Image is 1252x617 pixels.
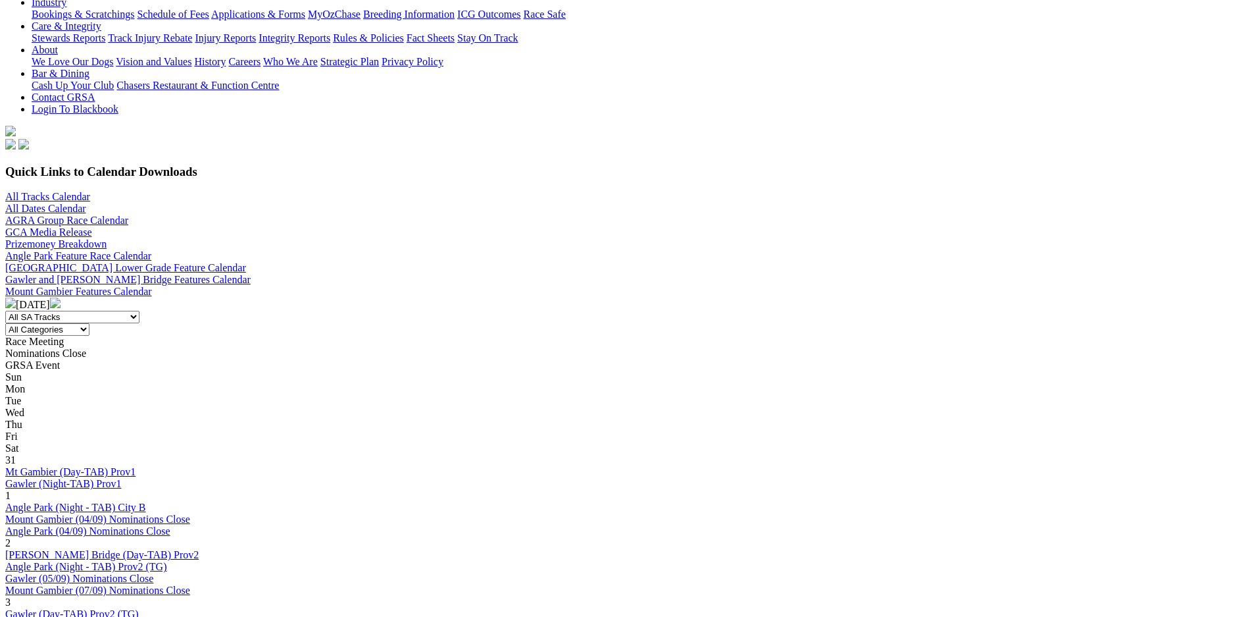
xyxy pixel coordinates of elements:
a: Fact Sheets [407,32,455,43]
img: chevron-left-pager-white.svg [5,298,16,308]
a: Gawler and [PERSON_NAME] Bridge Features Calendar [5,274,251,285]
a: Angle Park (04/09) Nominations Close [5,525,170,537]
a: History [194,56,226,67]
a: Bar & Dining [32,68,89,79]
a: Gawler (05/09) Nominations Close [5,573,153,584]
div: Wed [5,407,1247,419]
a: Who We Are [263,56,318,67]
a: Privacy Policy [382,56,443,67]
a: Gawler (Night-TAB) Prov1 [5,478,121,489]
a: Chasers Restaurant & Function Centre [116,80,279,91]
a: [GEOGRAPHIC_DATA] Lower Grade Feature Calendar [5,262,246,273]
div: Sun [5,371,1247,383]
a: Angle Park Feature Race Calendar [5,250,151,261]
a: Angle Park (Night - TAB) City B [5,502,146,513]
a: Prizemoney Breakdown [5,238,107,250]
a: About [32,44,58,55]
div: [DATE] [5,298,1247,311]
a: Cash Up Your Club [32,80,114,91]
a: Schedule of Fees [137,9,209,20]
a: Vision and Values [116,56,191,67]
a: Mount Gambier (07/09) Nominations Close [5,585,190,596]
img: twitter.svg [18,139,29,149]
a: Race Safe [523,9,565,20]
a: Login To Blackbook [32,103,118,115]
a: Injury Reports [195,32,256,43]
div: Bar & Dining [32,80,1247,92]
a: Strategic Plan [320,56,379,67]
a: AGRA Group Race Calendar [5,215,128,226]
a: All Dates Calendar [5,203,86,214]
span: 3 [5,597,11,608]
a: Rules & Policies [333,32,404,43]
span: 1 [5,490,11,501]
a: Contact GRSA [32,92,95,103]
a: Applications & Forms [211,9,305,20]
h3: Quick Links to Calendar Downloads [5,165,1247,179]
div: About [32,56,1247,68]
a: Stewards Reports [32,32,105,43]
img: chevron-right-pager-white.svg [50,298,61,308]
div: Sat [5,443,1247,454]
a: Track Injury Rebate [108,32,192,43]
span: 31 [5,454,16,466]
div: Race Meeting [5,336,1247,348]
a: Stay On Track [457,32,518,43]
img: logo-grsa-white.png [5,126,16,136]
a: Angle Park (Night - TAB) Prov2 (TG) [5,561,167,572]
a: Care & Integrity [32,20,101,32]
img: facebook.svg [5,139,16,149]
div: GRSA Event [5,360,1247,371]
div: Fri [5,431,1247,443]
a: Mount Gambier Features Calendar [5,286,152,297]
div: Mon [5,383,1247,395]
div: Industry [32,9,1247,20]
a: All Tracks Calendar [5,191,90,202]
a: ICG Outcomes [457,9,520,20]
div: Thu [5,419,1247,431]
a: Careers [228,56,261,67]
a: Mount Gambier (04/09) Nominations Close [5,514,190,525]
a: We Love Our Dogs [32,56,113,67]
div: Care & Integrity [32,32,1247,44]
a: Bookings & Scratchings [32,9,134,20]
a: Breeding Information [363,9,455,20]
a: Integrity Reports [259,32,330,43]
span: 2 [5,537,11,549]
a: MyOzChase [308,9,361,20]
a: GCA Media Release [5,227,92,238]
div: Tue [5,395,1247,407]
a: [PERSON_NAME] Bridge (Day-TAB) Prov2 [5,549,199,560]
div: Nominations Close [5,348,1247,360]
a: Mt Gambier (Day-TAB) Prov1 [5,466,136,477]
